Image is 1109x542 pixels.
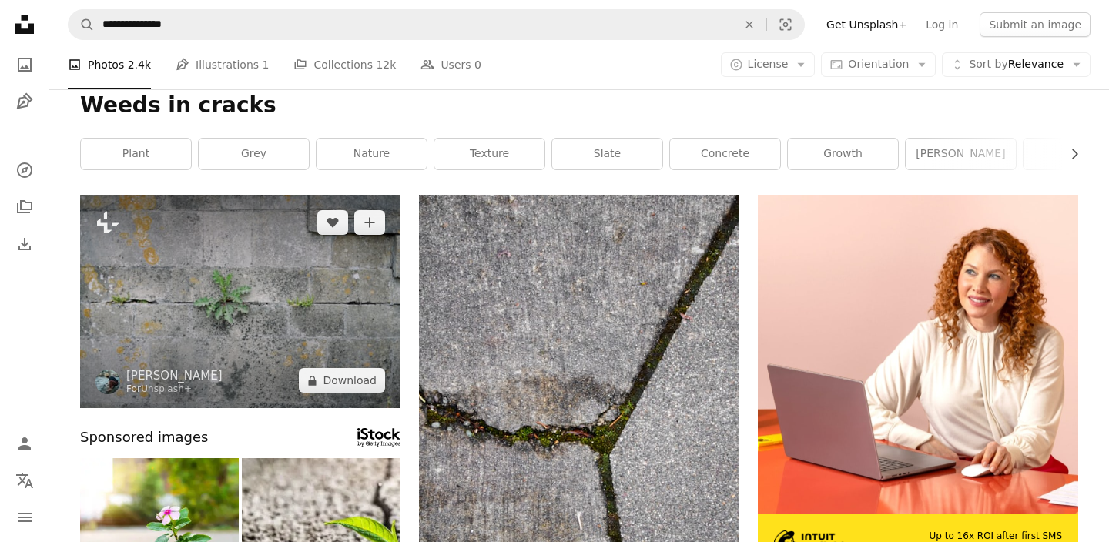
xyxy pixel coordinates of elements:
button: Download [299,368,385,393]
img: Go to Annie Spratt's profile [95,370,120,394]
form: Find visuals sitewide [68,9,805,40]
a: grey [199,139,309,169]
a: Get Unsplash+ [817,12,916,37]
button: Sort byRelevance [942,52,1091,77]
span: Orientation [848,58,909,70]
a: nature [317,139,427,169]
button: Submit an image [980,12,1091,37]
a: [PERSON_NAME] [906,139,1016,169]
button: scroll list to the right [1060,139,1078,169]
span: 12k [376,56,396,73]
a: growth [788,139,898,169]
button: License [721,52,816,77]
span: Sort by [969,58,1007,70]
img: file-1722962837469-d5d3a3dee0c7image [758,195,1078,515]
span: 1 [263,56,270,73]
a: Explore [9,155,40,186]
div: For [126,383,223,396]
a: Collections 12k [293,40,396,89]
a: concrete [670,139,780,169]
a: Photos [9,49,40,80]
span: License [748,58,789,70]
a: plant [81,139,191,169]
a: [PERSON_NAME] [126,368,223,383]
button: Menu [9,502,40,533]
a: Log in / Sign up [9,428,40,459]
a: Illustrations 1 [176,40,269,89]
button: Search Unsplash [69,10,95,39]
button: Add to Collection [354,210,385,235]
button: Clear [732,10,766,39]
a: Collections [9,192,40,222]
a: Users 0 [420,40,481,89]
a: Plants grow out of stone bricks. [80,294,400,308]
button: Language [9,465,40,496]
span: Sponsored images [80,427,208,449]
button: Visual search [767,10,804,39]
a: slate [552,139,662,169]
a: Home — Unsplash [9,9,40,43]
a: Unsplash+ [141,383,192,394]
img: Plants grow out of stone bricks. [80,195,400,408]
span: Relevance [969,57,1064,72]
a: Log in [916,12,967,37]
a: Cracks in concrete are overgrown with moss. [419,427,739,441]
span: 0 [474,56,481,73]
a: Download History [9,229,40,259]
h1: Weeds in cracks [80,92,1078,119]
button: Like [317,210,348,235]
a: texture [434,139,544,169]
button: Orientation [821,52,936,77]
a: Illustrations [9,86,40,117]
